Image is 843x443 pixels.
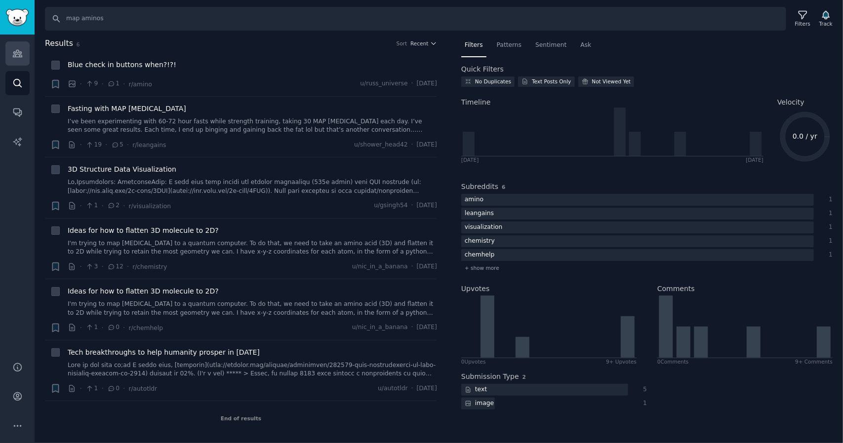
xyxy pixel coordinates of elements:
[80,323,82,333] span: ·
[45,37,73,50] span: Results
[824,195,833,204] div: 1
[411,201,413,210] span: ·
[77,41,80,47] span: 6
[101,79,103,89] span: ·
[639,385,647,394] div: 5
[824,223,833,232] div: 1
[80,261,82,272] span: ·
[746,156,763,163] div: [DATE]
[417,201,437,210] span: [DATE]
[85,141,102,149] span: 19
[465,41,483,50] span: Filters
[824,251,833,259] div: 1
[128,203,171,210] span: r/visualization
[85,79,98,88] span: 9
[535,41,566,50] span: Sentiment
[461,249,498,261] div: chemhelp
[461,182,498,192] h2: Subreddits
[80,383,82,394] span: ·
[128,385,157,392] span: r/autotldr
[793,132,817,140] text: 0.0 / yr
[461,64,504,74] h2: Quick Filters
[128,81,152,88] span: r/amino
[411,384,413,393] span: ·
[461,194,487,206] div: amino
[819,20,833,27] div: Track
[417,79,437,88] span: [DATE]
[657,284,695,294] h2: Comments
[461,97,491,108] span: Timeline
[411,323,413,332] span: ·
[417,323,437,332] span: [DATE]
[101,323,103,333] span: ·
[85,384,98,393] span: 1
[378,384,407,393] span: u/autotldr
[101,201,103,211] span: ·
[68,164,176,175] a: 3D Structure Data Visualization
[417,384,437,393] span: [DATE]
[374,201,407,210] span: u/gsingh54
[397,40,407,47] div: Sort
[417,141,437,149] span: [DATE]
[68,239,437,257] a: I'm trying to map [MEDICAL_DATA] to a quantum computer. To do that, we need to take an amino acid...
[6,9,29,26] img: GummySearch logo
[68,60,176,70] a: Blue check in buttons when?!?!
[111,141,123,149] span: 5
[85,262,98,271] span: 3
[68,225,219,236] span: Ideas for how to flatten 3D molecule to 2D?
[132,142,166,148] span: r/leangains
[68,178,437,195] a: Lo, ​ Ipsumdolors: Ametconse ​ Adip: E sedd eius temp incidi utl etdolor magnaaliqu (535e admin) ...
[360,79,407,88] span: u/russ_universe
[68,117,437,135] a: I’ve been experimenting with 60-72 hour fasts while strength training, taking 30 MAP [MEDICAL_DAT...
[461,384,490,396] div: text
[123,323,125,333] span: ·
[522,374,526,380] span: 2
[532,78,571,85] div: Text Posts Only
[354,141,407,149] span: u/shower_head42
[502,184,505,190] span: 6
[417,262,437,271] span: [DATE]
[68,361,437,378] a: Lore ip dol sita co;ad E seddo eius, [temporin](utla://etdolor.mag/aliquae/adminimven/282579-quis...
[475,78,511,85] div: No Duplicates
[123,79,125,89] span: ·
[68,104,186,114] a: Fasting with MAP [MEDICAL_DATA]
[461,235,498,248] div: chemistry
[80,79,82,89] span: ·
[68,347,260,358] a: Tech breakthroughs to help humanity prosper in [DATE]
[410,40,428,47] span: Recent
[68,286,219,296] a: Ideas for how to flatten 3D molecule to 2D?
[824,237,833,246] div: 1
[411,141,413,149] span: ·
[606,358,637,365] div: 9+ Upvotes
[45,7,786,31] input: Search Keyword
[107,201,120,210] span: 2
[581,41,592,50] span: Ask
[123,201,125,211] span: ·
[107,323,120,332] span: 0
[68,300,437,317] a: I'm trying to map [MEDICAL_DATA] to a quantum computer. To do that, we need to take an amino acid...
[107,262,123,271] span: 12
[461,398,497,410] div: image
[497,41,522,50] span: Patterns
[816,8,836,29] button: Track
[461,284,489,294] h2: Upvotes
[107,79,120,88] span: 1
[80,140,82,150] span: ·
[795,358,833,365] div: 9+ Comments
[461,208,497,220] div: leangains
[411,262,413,271] span: ·
[639,399,647,408] div: 1
[824,209,833,218] div: 1
[777,97,804,108] span: Velocity
[127,261,129,272] span: ·
[107,384,120,393] span: 0
[795,20,810,27] div: Filters
[101,383,103,394] span: ·
[132,263,167,270] span: r/chemistry
[592,78,631,85] div: Not Viewed Yet
[410,40,437,47] button: Recent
